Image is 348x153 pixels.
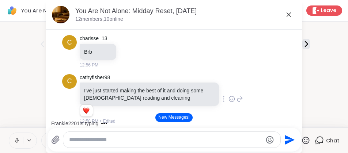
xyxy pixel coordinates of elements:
[84,87,215,102] p: I've just started making the best of it and doing some [DEMOGRAPHIC_DATA] reading and cleaning
[84,48,112,56] p: Brb
[21,7,108,14] span: You Are Not Alone: Midday Reset
[80,74,110,81] a: cathyfisher98
[80,35,107,42] a: charisse_13
[6,4,18,17] img: ShareWell Logomark
[82,108,90,114] button: Reactions: love
[67,38,72,47] span: c
[155,113,192,122] button: New Messages!
[75,16,123,23] p: 12 members, 10 online
[80,62,98,68] span: 12:56 PM
[52,6,69,23] img: You Are Not Alone: Midday Reset, Oct 10
[321,7,336,14] span: Leave
[67,76,72,86] span: c
[326,137,339,144] span: Chat
[51,120,98,127] div: Frankie2201 is typing
[80,105,93,116] div: Reaction list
